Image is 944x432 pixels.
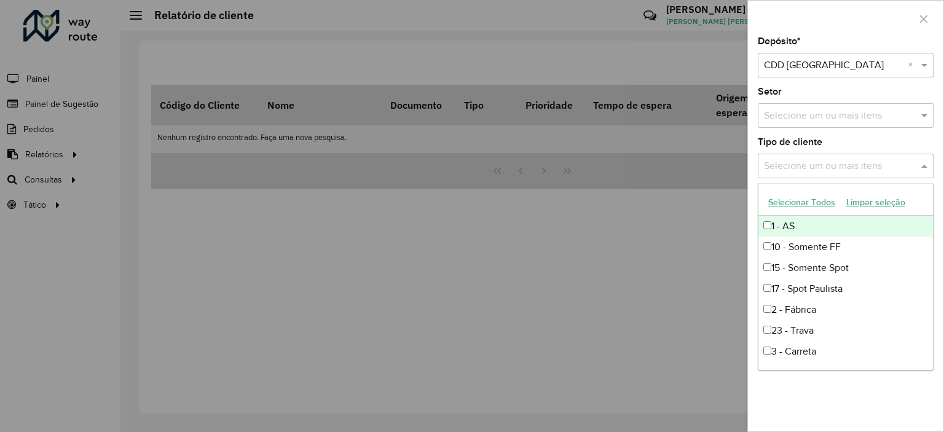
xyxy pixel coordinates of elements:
button: Limpar seleção [841,193,911,212]
span: Clear all [908,58,918,73]
button: Selecionar Todos [763,193,841,212]
div: 3 - Carreta [758,341,933,362]
div: 17 - Spot Paulista [758,278,933,299]
label: Tipo de cliente [758,135,822,149]
div: 2 - Fábrica [758,299,933,320]
div: 4 - Vespertina [758,362,933,383]
div: 15 - Somente Spot [758,257,933,278]
div: 10 - Somente FF [758,237,933,257]
label: Setor [758,84,782,99]
div: 1 - AS [758,216,933,237]
div: 23 - Trava [758,320,933,341]
label: Depósito [758,34,801,49]
ng-dropdown-panel: Options list [758,183,934,371]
